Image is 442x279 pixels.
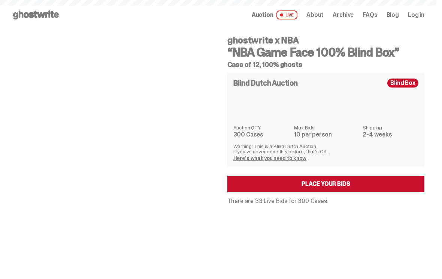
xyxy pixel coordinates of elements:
[233,144,419,154] p: Warning: This is a Blind Dutch Auction. If you’ve never done this before, that’s OK.
[333,12,354,18] a: Archive
[306,12,324,18] a: About
[227,176,425,192] a: Place your Bids
[294,125,358,130] dt: Max Bids
[227,46,425,58] h3: “NBA Game Face 100% Blind Box”
[227,36,425,45] h4: ghostwrite x NBA
[233,79,298,87] h4: Blind Dutch Auction
[387,12,399,18] a: Blog
[227,61,425,68] h5: Case of 12, 100% ghosts
[363,12,377,18] a: FAQs
[387,79,418,88] div: Blind Box
[363,132,418,138] dd: 2-4 weeks
[233,155,306,162] a: Here's what you need to know
[252,12,273,18] span: Auction
[294,132,358,138] dd: 10 per person
[408,12,424,18] a: Log in
[227,198,425,204] p: There are 33 Live Bids for 300 Cases.
[252,10,297,19] a: Auction LIVE
[233,132,290,138] dd: 300 Cases
[233,125,290,130] dt: Auction QTY
[363,125,418,130] dt: Shipping
[276,10,298,19] span: LIVE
